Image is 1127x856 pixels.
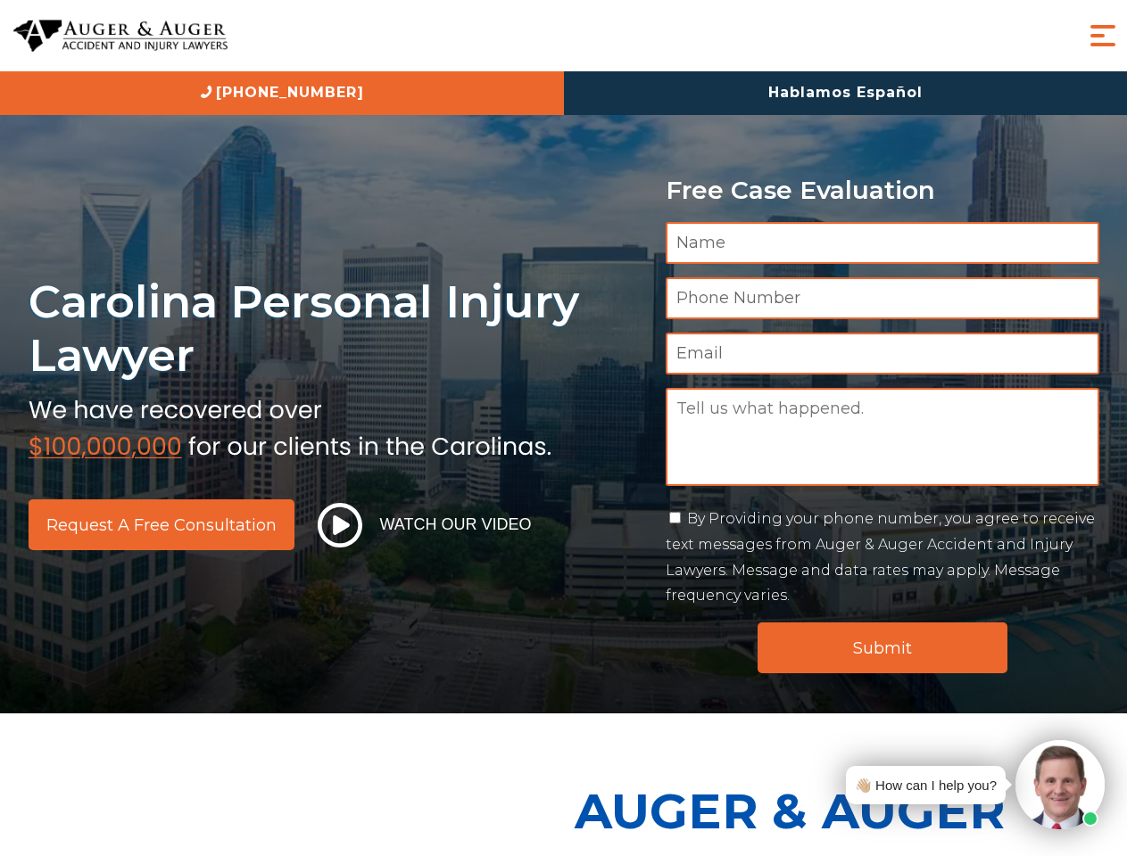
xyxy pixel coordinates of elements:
[13,20,228,53] img: Auger & Auger Accident and Injury Lawyers Logo
[29,499,294,550] a: Request a Free Consultation
[29,391,551,459] img: sub text
[29,275,644,383] h1: Carolina Personal Injury Lawyer
[758,622,1007,673] input: Submit
[1085,18,1121,53] button: Menu
[1015,740,1105,829] img: Intaker widget Avatar
[575,767,1117,855] p: Auger & Auger
[666,510,1095,604] label: By Providing your phone number, you agree to receive text messages from Auger & Auger Accident an...
[46,517,277,533] span: Request a Free Consultation
[666,222,1099,264] input: Name
[666,333,1099,374] input: Email
[666,177,1099,204] p: Free Case Evaluation
[312,502,537,548] button: Watch Our Video
[666,277,1099,319] input: Phone Number
[855,773,997,797] div: 👋🏼 How can I help you?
